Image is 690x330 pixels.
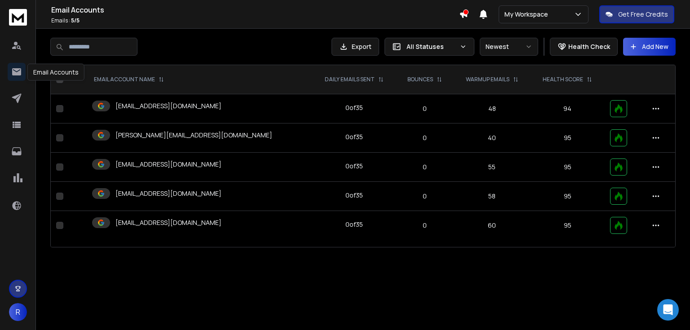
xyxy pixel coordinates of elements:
h1: Email Accounts [51,4,459,15]
img: logo [9,9,27,26]
div: 0 of 35 [345,191,363,200]
td: 95 [531,123,604,153]
p: [EMAIL_ADDRESS][DOMAIN_NAME] [115,218,221,227]
p: 0 [402,163,448,172]
td: 95 [531,211,604,240]
div: Open Intercom Messenger [657,299,679,321]
p: [EMAIL_ADDRESS][DOMAIN_NAME] [115,101,221,110]
td: 48 [453,94,531,123]
p: [EMAIL_ADDRESS][DOMAIN_NAME] [115,160,221,169]
p: WARMUP EMAILS [466,76,509,83]
p: [PERSON_NAME][EMAIL_ADDRESS][DOMAIN_NAME] [115,131,272,140]
button: Export [332,38,379,56]
div: 0 of 35 [345,103,363,112]
p: Health Check [568,42,610,51]
p: Get Free Credits [618,10,668,19]
button: Newest [480,38,538,56]
span: 5 / 5 [71,17,80,24]
p: Emails : [51,17,459,24]
div: 0 of 35 [345,162,363,171]
p: 0 [402,221,448,230]
div: 0 of 35 [345,132,363,141]
button: Health Check [550,38,618,56]
td: 94 [531,94,604,123]
div: 0 of 35 [345,220,363,229]
p: 0 [402,133,448,142]
td: 60 [453,211,531,240]
p: 0 [402,104,448,113]
td: 95 [531,153,604,182]
p: BOUNCES [407,76,433,83]
td: 58 [453,182,531,211]
p: HEALTH SCORE [543,76,583,83]
td: 95 [531,182,604,211]
div: EMAIL ACCOUNT NAME [94,76,164,83]
p: DAILY EMAILS SENT [325,76,375,83]
div: Email Accounts [27,64,84,81]
p: My Workspace [504,10,552,19]
button: R [9,303,27,321]
p: All Statuses [407,42,456,51]
p: 0 [402,192,448,201]
p: [EMAIL_ADDRESS][DOMAIN_NAME] [115,189,221,198]
td: 40 [453,123,531,153]
button: Add New [623,38,676,56]
td: 55 [453,153,531,182]
button: Get Free Credits [599,5,674,23]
